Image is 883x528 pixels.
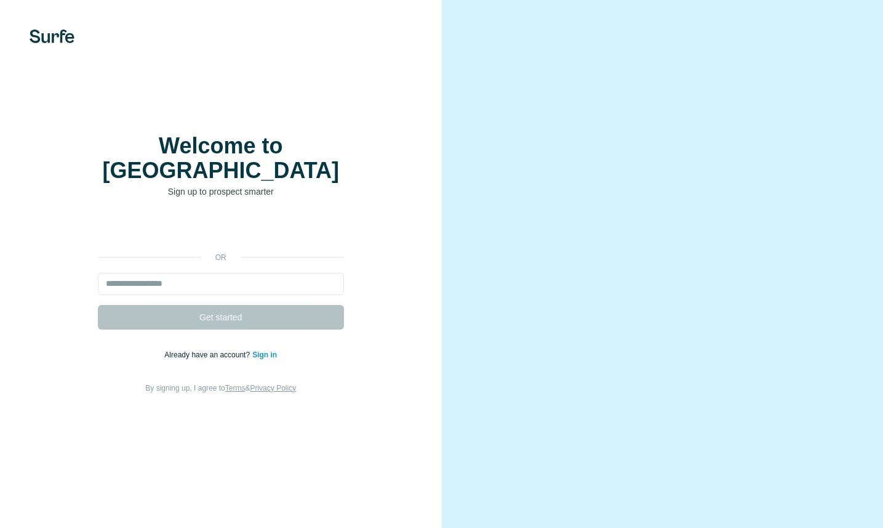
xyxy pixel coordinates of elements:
p: or [201,252,241,263]
span: Already have an account? [164,351,252,359]
a: Privacy Policy [250,384,296,392]
a: Terms [225,384,246,392]
span: By signing up, I agree to & [145,384,296,392]
h1: Welcome to [GEOGRAPHIC_DATA] [98,134,344,183]
img: Surfe's logo [30,30,74,43]
p: Sign up to prospect smarter [98,185,344,198]
iframe: Sign in with Google Button [92,216,350,243]
a: Sign in [252,351,277,359]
